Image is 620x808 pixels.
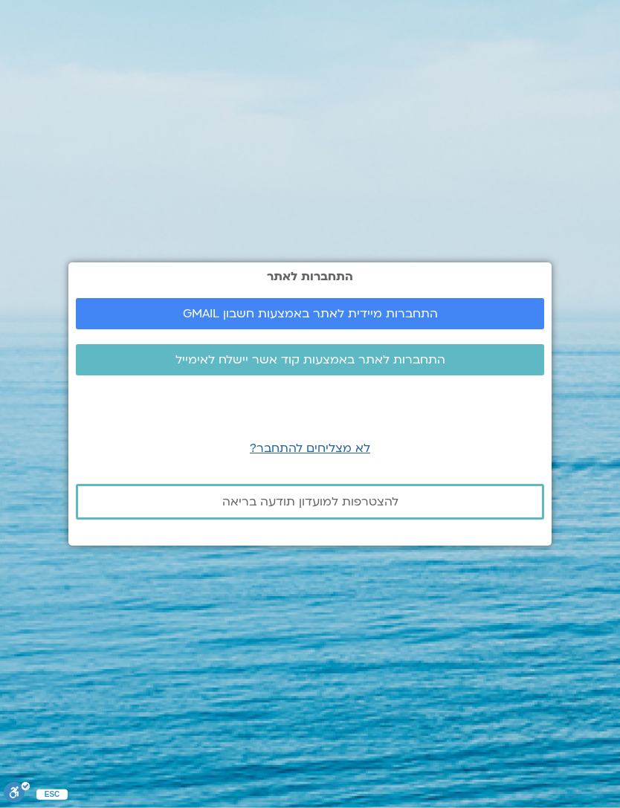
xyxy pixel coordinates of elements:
a: לא מצליחים להתחבר? [250,440,370,456]
span: התחברות מיידית לאתר באמצעות חשבון GMAIL [183,307,438,320]
a: התחברות לאתר באמצעות קוד אשר יישלח לאימייל [76,344,544,375]
a: התחברות מיידית לאתר באמצעות חשבון GMAIL [76,298,544,329]
a: להצטרפות למועדון תודעה בריאה [76,484,544,520]
span: להצטרפות למועדון תודעה בריאה [222,495,398,508]
span: התחברות לאתר באמצעות קוד אשר יישלח לאימייל [175,353,445,366]
h2: התחברות לאתר [76,270,544,283]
